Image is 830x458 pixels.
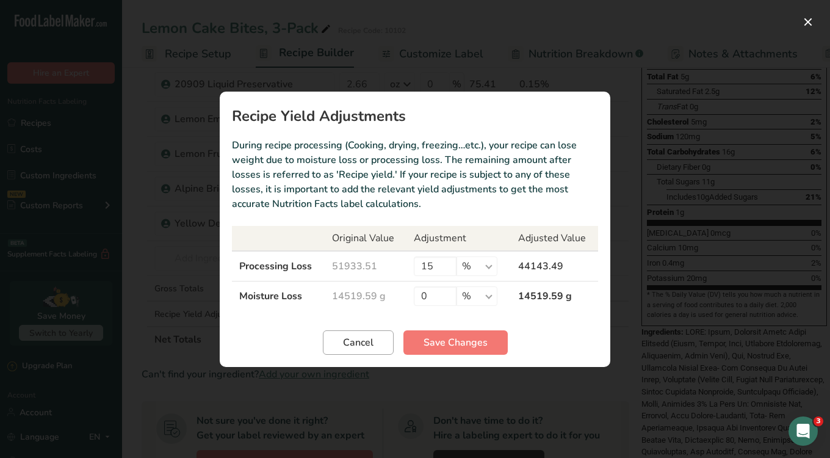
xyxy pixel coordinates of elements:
[325,251,406,282] td: 51933.51
[406,226,511,251] th: Adjustment
[511,251,598,282] td: 44143.49
[511,226,598,251] th: Adjusted Value
[343,335,374,350] span: Cancel
[323,330,394,355] button: Cancel
[814,416,823,426] span: 3
[789,416,818,446] iframe: Intercom live chat
[325,281,406,311] td: 14519.59 g
[403,330,508,355] button: Save Changes
[232,138,598,211] p: During recipe processing (Cooking, drying, freezing…etc.), your recipe can lose weight due to moi...
[232,251,325,282] td: Processing Loss
[232,281,325,311] td: Moisture Loss
[325,226,406,251] th: Original Value
[424,335,488,350] span: Save Changes
[511,281,598,311] td: 14519.59 g
[232,109,598,123] h1: Recipe Yield Adjustments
